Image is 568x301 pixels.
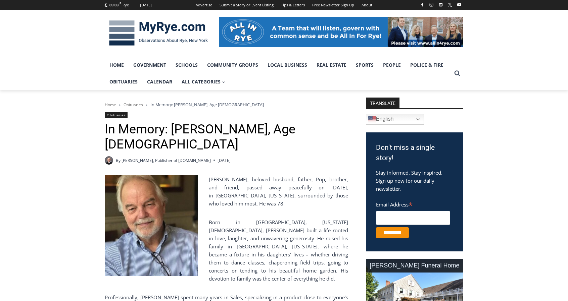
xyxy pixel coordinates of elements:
span: F [120,1,121,5]
a: X [446,1,454,9]
time: [DATE] [218,157,231,164]
a: YouTube [455,1,463,9]
p: Born in [GEOGRAPHIC_DATA], [US_STATE][DEMOGRAPHIC_DATA], [PERSON_NAME] built a life rooted in lov... [105,218,348,283]
p: Stay informed. Stay inspired. Sign up now for our daily newsletter. [376,169,453,193]
a: Instagram [427,1,435,9]
h3: Don't miss a single story! [376,142,453,164]
span: > [119,103,121,107]
a: Community Groups [202,57,263,73]
a: Linkedin [437,1,445,9]
a: Obituaries [105,112,128,118]
a: Government [129,57,171,73]
strong: TRANSLATE [366,98,399,108]
img: en [368,115,376,123]
span: 69.03 [109,2,119,7]
div: [DATE] [140,2,152,8]
img: Obituary - John Gleason [105,175,198,276]
a: Sports [351,57,378,73]
span: By [116,157,121,164]
p: [PERSON_NAME], beloved husband, father, Pop, brother, and friend, passed away peacefully on [DATE... [105,175,348,207]
a: People [378,57,406,73]
a: Home [105,102,116,108]
a: Obituaries [105,73,142,90]
a: Local Business [263,57,312,73]
a: English [366,114,424,125]
span: All Categories [182,78,225,85]
div: [PERSON_NAME] Funeral Home [366,259,463,273]
a: Author image [105,156,113,165]
h1: In Memory: [PERSON_NAME], Age [DEMOGRAPHIC_DATA] [105,122,348,152]
a: Obituaries [124,102,143,108]
a: Facebook [418,1,426,9]
a: Real Estate [312,57,351,73]
nav: Breadcrumbs [105,101,348,108]
img: MyRye.com [105,16,212,51]
div: Rye [123,2,129,8]
a: Calendar [142,73,177,90]
label: Email Address [376,198,450,210]
a: All Categories [177,73,230,90]
nav: Primary Navigation [105,57,451,91]
a: [PERSON_NAME], Publisher of [DOMAIN_NAME] [122,158,211,163]
button: View Search Form [451,67,463,79]
a: Police & Fire [406,57,448,73]
a: Home [105,57,129,73]
span: > [146,103,148,107]
a: Schools [171,57,202,73]
img: All in for Rye [219,17,463,47]
span: In Memory: [PERSON_NAME], Age [DEMOGRAPHIC_DATA] [150,102,264,108]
